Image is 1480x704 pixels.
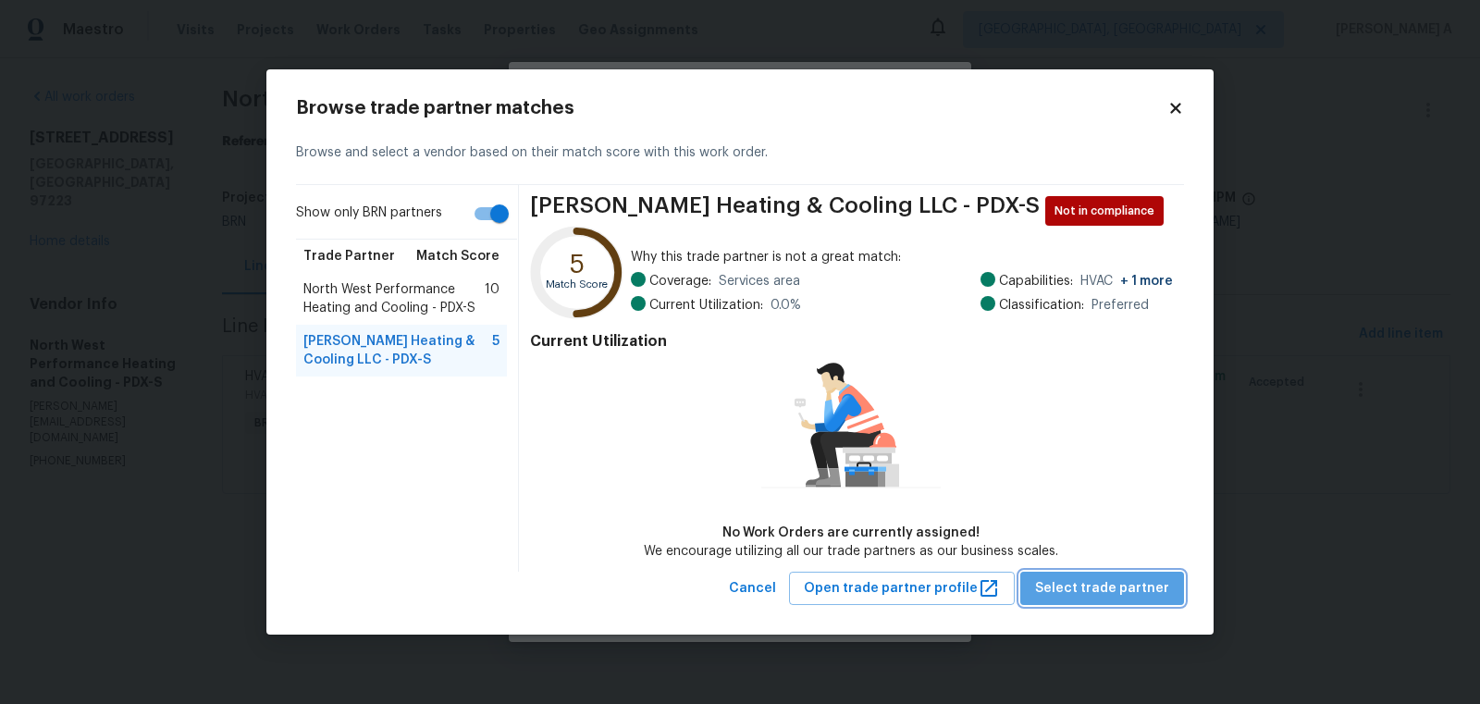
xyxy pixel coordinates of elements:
span: [PERSON_NAME] Heating & Cooling LLC - PDX-S [530,196,1040,226]
span: HVAC [1080,272,1173,290]
span: Open trade partner profile [804,577,1000,600]
span: 0.0 % [771,296,801,315]
button: Cancel [721,572,783,606]
button: Open trade partner profile [789,572,1015,606]
span: Match Score [416,247,499,266]
text: 5 [570,251,585,277]
text: Match Score [546,279,608,290]
span: Coverage: [649,272,711,290]
span: Preferred [1091,296,1149,315]
span: Services area [719,272,800,290]
span: North West Performance Heating and Cooling - PDX-S [303,280,485,317]
h2: Browse trade partner matches [296,99,1167,117]
div: We encourage utilizing all our trade partners as our business scales. [644,542,1058,561]
span: 5 [492,332,499,369]
span: + 1 more [1120,275,1173,288]
span: Current Utilization: [649,296,763,315]
span: Trade Partner [303,247,395,266]
span: Not in compliance [1054,202,1162,220]
span: Show only BRN partners [296,204,442,223]
span: Select trade partner [1035,577,1169,600]
h4: Current Utilization [530,332,1173,351]
span: [PERSON_NAME] Heating & Cooling LLC - PDX-S [303,332,492,369]
div: Browse and select a vendor based on their match score with this work order. [296,121,1184,185]
span: Classification: [999,296,1084,315]
span: Capabilities: [999,272,1073,290]
span: Why this trade partner is not a great match: [631,248,1173,266]
div: No Work Orders are currently assigned! [644,524,1058,542]
button: Select trade partner [1020,572,1184,606]
span: Cancel [729,577,776,600]
span: 10 [485,280,499,317]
